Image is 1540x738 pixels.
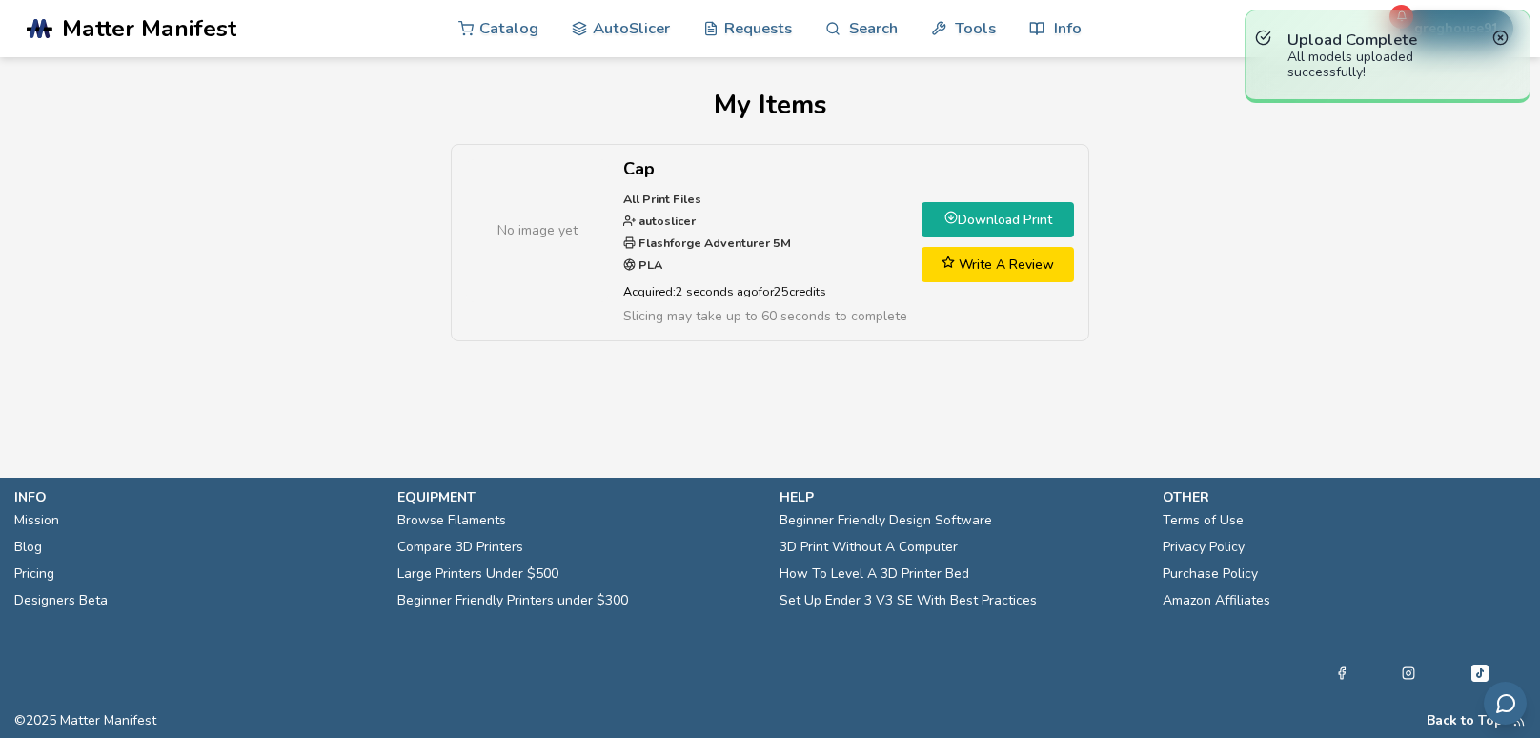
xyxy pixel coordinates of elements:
strong: All Print Files [623,191,701,207]
h1: My Items [30,90,1509,120]
a: Purchase Policy [1163,561,1258,587]
a: Download Print [922,202,1074,237]
p: info [14,487,378,507]
a: How To Level A 3D Printer Bed [780,561,969,587]
a: RSS Feed [1512,713,1526,728]
a: Facebook [1335,662,1348,685]
h2: Cap [623,159,907,179]
a: Privacy Policy [1163,534,1245,561]
strong: autoslicer [636,213,696,229]
a: Browse Filaments [397,507,506,534]
a: Beginner Friendly Printers under $300 [397,587,628,614]
a: Write A Review [922,247,1074,282]
a: Designers Beta [14,587,108,614]
a: Compare 3D Printers [397,534,523,561]
span: No image yet [497,220,577,240]
a: 3D Print Without A Computer [780,534,958,561]
p: Upload Complete [1287,30,1488,50]
a: Large Printers Under $500 [397,561,558,587]
a: Pricing [14,561,54,587]
a: Blog [14,534,42,561]
a: Tiktok [1469,662,1491,685]
span: © 2025 Matter Manifest [14,713,156,728]
a: Instagram [1402,662,1415,685]
a: Beginner Friendly Design Software [780,507,992,534]
button: Send feedback via email [1484,682,1527,725]
p: equipment [397,487,761,507]
button: Back to Top [1427,713,1503,728]
strong: PLA [636,256,662,273]
div: All models uploaded successfully! [1287,50,1488,80]
a: Terms of Use [1163,507,1244,534]
a: Amazon Affiliates [1163,587,1270,614]
span: Matter Manifest [62,15,236,42]
a: Set Up Ender 3 V3 SE With Best Practices [780,587,1037,614]
span: Slicing may take up to 60 seconds to complete [623,307,907,325]
p: help [780,487,1144,507]
a: Mission [14,507,59,534]
p: other [1163,487,1527,507]
p: Acquired: 2 seconds ago for 25 credits [623,281,907,301]
strong: Flashforge Adventurer 5M [636,235,791,251]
